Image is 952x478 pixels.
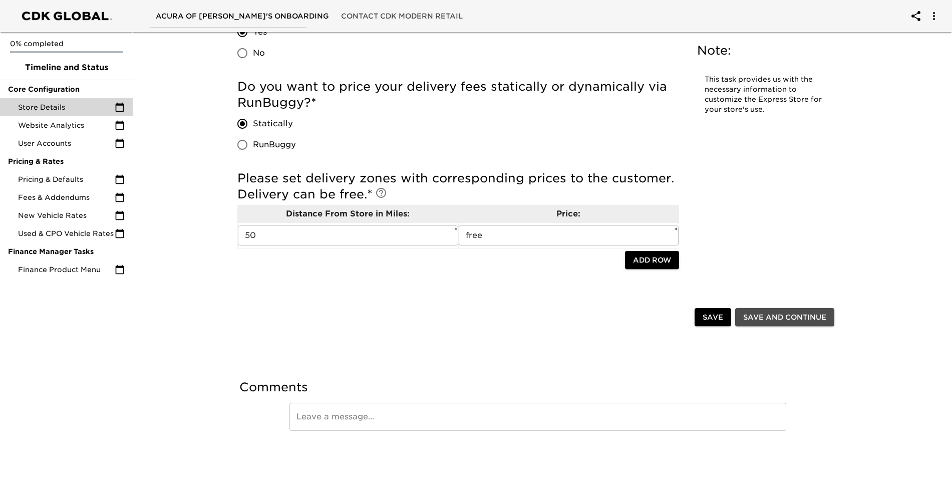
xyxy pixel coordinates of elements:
button: Add Row [625,251,679,270]
h5: Note: [697,43,832,59]
span: No [253,47,265,59]
span: Acura of [PERSON_NAME]'s Onboarding [156,10,329,23]
h5: Please set delivery zones with corresponding prices to the customer. Delivery can be free. [237,170,679,202]
span: Used & CPO Vehicle Rates [18,228,115,238]
span: Finance Manager Tasks [8,247,125,257]
span: User Accounts [18,138,115,148]
span: Contact CDK Modern Retail [341,10,463,23]
button: account of current user [904,4,928,28]
span: Add Row [633,254,671,267]
span: Finance Product Menu [18,265,115,275]
h5: Comments [239,379,836,395]
button: Save [695,308,731,327]
button: Save and Continue [735,308,834,327]
p: Price: [459,208,679,220]
span: Timeline and Status [8,62,125,74]
p: Distance From Store in Miles: [238,208,458,220]
span: Core Configuration [8,84,125,94]
span: Pricing & Defaults [18,174,115,184]
p: This task provides us with the necessary information to customize the Express Store for your stor... [705,75,825,115]
span: Statically [253,118,293,130]
h5: Do you want to price your delivery fees statically or dynamically via RunBuggy? [237,79,679,111]
span: Save [703,311,723,324]
span: Fees & Addendums [18,192,115,202]
span: New Vehicle Rates [18,210,115,220]
p: 0% completed [10,39,123,49]
span: Save and Continue [743,311,826,324]
span: Store Details [18,102,115,112]
button: account of current user [922,4,946,28]
span: RunBuggy [253,139,296,151]
span: Website Analytics [18,120,115,130]
span: Pricing & Rates [8,156,125,166]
